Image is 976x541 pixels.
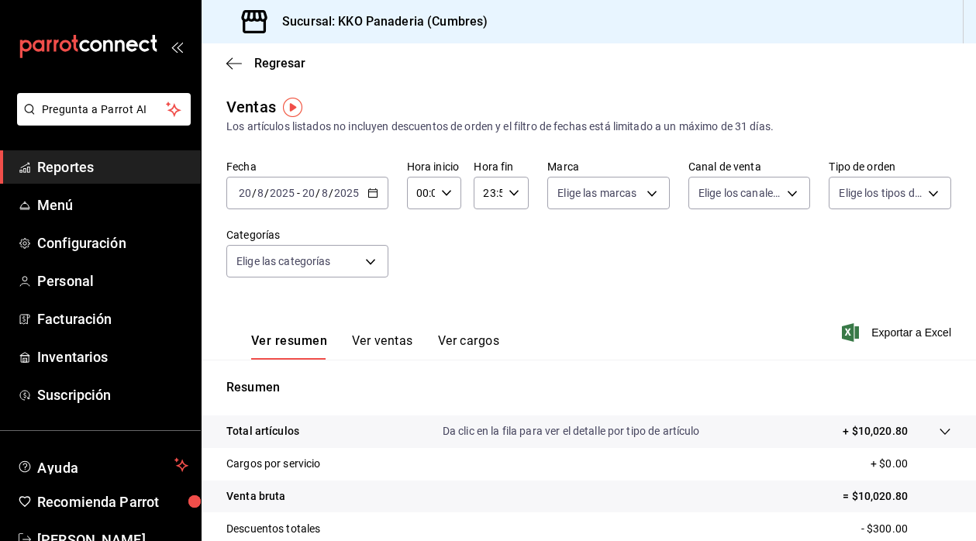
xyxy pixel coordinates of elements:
[845,323,951,342] button: Exportar a Excel
[871,456,951,472] p: + $0.00
[252,187,257,199] span: /
[270,12,488,31] h3: Sucursal: KKO Panaderia (Cumbres)
[11,112,191,129] a: Pregunta a Parrot AI
[238,187,252,199] input: --
[283,98,302,117] img: Tooltip marker
[226,521,320,537] p: Descuentos totales
[37,233,188,253] span: Configuración
[37,195,188,215] span: Menú
[443,423,700,439] p: Da clic en la fila para ver el detalle por tipo de artículo
[226,423,299,439] p: Total artículos
[226,488,285,505] p: Venta bruta
[251,333,327,360] button: Ver resumen
[37,491,188,512] span: Recomienda Parrot
[547,161,670,172] label: Marca
[843,423,908,439] p: + $10,020.80
[226,229,388,240] label: Categorías
[226,95,276,119] div: Ventas
[438,333,500,360] button: Ver cargos
[474,161,529,172] label: Hora fin
[861,521,951,537] p: - $300.00
[329,187,333,199] span: /
[17,93,191,126] button: Pregunta a Parrot AI
[843,488,951,505] p: = $10,020.80
[226,456,321,472] p: Cargos por servicio
[226,378,951,397] p: Resumen
[37,157,188,177] span: Reportes
[302,187,316,199] input: --
[316,187,320,199] span: /
[333,187,360,199] input: ----
[37,384,188,405] span: Suscripción
[688,161,811,172] label: Canal de venta
[269,187,295,199] input: ----
[171,40,183,53] button: open_drawer_menu
[37,308,188,329] span: Facturación
[352,333,413,360] button: Ver ventas
[42,102,167,118] span: Pregunta a Parrot AI
[37,346,188,367] span: Inventarios
[226,119,951,135] div: Los artículos listados no incluyen descuentos de orden y el filtro de fechas está limitado a un m...
[226,56,305,71] button: Regresar
[698,185,782,201] span: Elige los canales de venta
[321,187,329,199] input: --
[251,333,499,360] div: navigation tabs
[839,185,923,201] span: Elige los tipos de orden
[297,187,300,199] span: -
[829,161,951,172] label: Tipo de orden
[254,56,305,71] span: Regresar
[257,187,264,199] input: --
[557,185,636,201] span: Elige las marcas
[264,187,269,199] span: /
[236,253,331,269] span: Elige las categorías
[37,270,188,291] span: Personal
[226,161,388,172] label: Fecha
[407,161,462,172] label: Hora inicio
[37,456,168,474] span: Ayuda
